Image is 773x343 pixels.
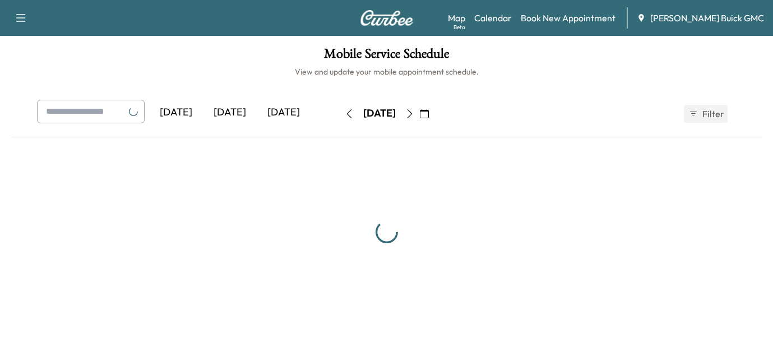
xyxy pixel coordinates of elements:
[474,11,512,25] a: Calendar
[11,66,762,77] h6: View and update your mobile appointment schedule.
[360,10,414,26] img: Curbee Logo
[521,11,615,25] a: Book New Appointment
[684,105,728,123] button: Filter
[203,100,257,126] div: [DATE]
[11,47,762,66] h1: Mobile Service Schedule
[257,100,311,126] div: [DATE]
[650,11,764,25] span: [PERSON_NAME] Buick GMC
[363,106,396,120] div: [DATE]
[448,11,465,25] a: MapBeta
[702,107,723,120] span: Filter
[149,100,203,126] div: [DATE]
[453,23,465,31] div: Beta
